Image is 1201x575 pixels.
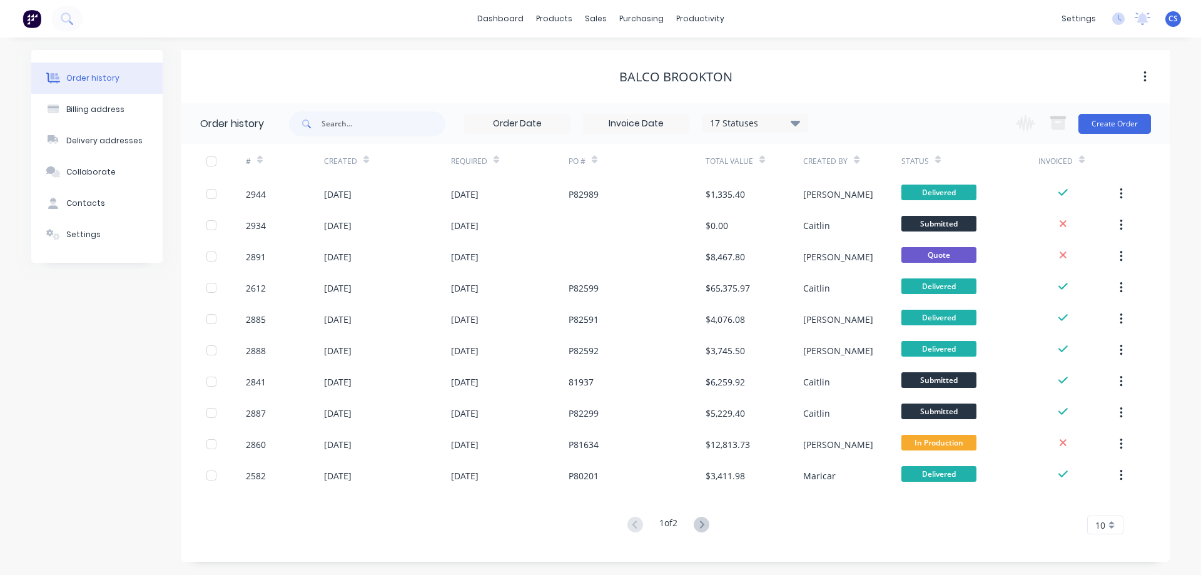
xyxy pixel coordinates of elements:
div: P81634 [569,438,599,451]
div: [DATE] [324,469,352,482]
input: Invoice Date [584,114,689,133]
div: Delivery addresses [66,135,143,146]
button: Collaborate [31,156,163,188]
div: [DATE] [451,219,479,232]
div: Invoiced [1038,156,1073,167]
div: [PERSON_NAME] [803,188,873,201]
div: Balco Brookton [619,69,732,84]
div: Total Value [706,156,753,167]
span: Delivered [901,341,976,357]
span: 10 [1095,519,1105,532]
span: Quote [901,247,976,263]
div: Status [901,156,929,167]
span: In Production [901,435,976,450]
div: [DATE] [451,438,479,451]
div: $12,813.73 [706,438,750,451]
div: $4,076.08 [706,313,745,326]
div: $1,335.40 [706,188,745,201]
button: Order history [31,63,163,94]
div: P82989 [569,188,599,201]
input: Order Date [465,114,570,133]
div: 2887 [246,407,266,420]
div: 2888 [246,344,266,357]
div: $6,259.92 [706,375,745,389]
div: [DATE] [451,469,479,482]
div: P82592 [569,344,599,357]
button: Delivery addresses [31,125,163,156]
div: Order history [200,116,264,131]
div: [PERSON_NAME] [803,438,873,451]
div: Billing address [66,104,124,115]
div: Caitlin [803,375,830,389]
div: [DATE] [324,282,352,295]
div: $3,745.50 [706,344,745,357]
div: Created By [803,144,901,178]
div: [DATE] [451,188,479,201]
div: 2860 [246,438,266,451]
div: P80201 [569,469,599,482]
div: [DATE] [451,282,479,295]
div: 81937 [569,375,594,389]
div: P82599 [569,282,599,295]
div: Total Value [706,144,803,178]
div: [PERSON_NAME] [803,313,873,326]
button: Contacts [31,188,163,219]
div: Created By [803,156,848,167]
div: purchasing [613,9,670,28]
span: Submitted [901,216,976,232]
div: [DATE] [451,250,479,263]
div: 2885 [246,313,266,326]
span: Delivered [901,466,976,482]
div: products [530,9,579,28]
div: [DATE] [324,375,352,389]
div: Created [324,156,357,167]
div: PO # [569,156,585,167]
button: Billing address [31,94,163,125]
span: Delivered [901,185,976,200]
div: # [246,144,324,178]
div: # [246,156,251,167]
div: Settings [66,229,101,240]
div: [DATE] [451,344,479,357]
div: sales [579,9,613,28]
div: 1 of 2 [659,516,677,534]
div: [DATE] [451,313,479,326]
div: Caitlin [803,282,830,295]
div: Collaborate [66,166,116,178]
div: P82299 [569,407,599,420]
div: $3,411.98 [706,469,745,482]
div: settings [1055,9,1102,28]
div: 2612 [246,282,266,295]
div: 2944 [246,188,266,201]
span: Delivered [901,278,976,294]
div: Status [901,144,1038,178]
div: productivity [670,9,731,28]
div: Caitlin [803,219,830,232]
div: Caitlin [803,407,830,420]
div: [DATE] [324,219,352,232]
button: Create Order [1078,114,1151,134]
div: $8,467.80 [706,250,745,263]
div: Required [451,144,569,178]
div: PO # [569,144,706,178]
div: $65,375.97 [706,282,750,295]
div: [DATE] [324,313,352,326]
div: [DATE] [324,344,352,357]
div: [DATE] [451,407,479,420]
div: 2582 [246,469,266,482]
div: Invoiced [1038,144,1117,178]
div: [DATE] [324,250,352,263]
div: [DATE] [324,438,352,451]
div: [PERSON_NAME] [803,250,873,263]
span: Delivered [901,310,976,325]
div: $5,229.40 [706,407,745,420]
button: Settings [31,219,163,250]
div: [DATE] [324,188,352,201]
span: CS [1168,13,1178,24]
div: 2841 [246,375,266,389]
div: 2934 [246,219,266,232]
input: Search... [322,111,445,136]
div: Required [451,156,487,167]
a: dashboard [471,9,530,28]
img: Factory [23,9,41,28]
